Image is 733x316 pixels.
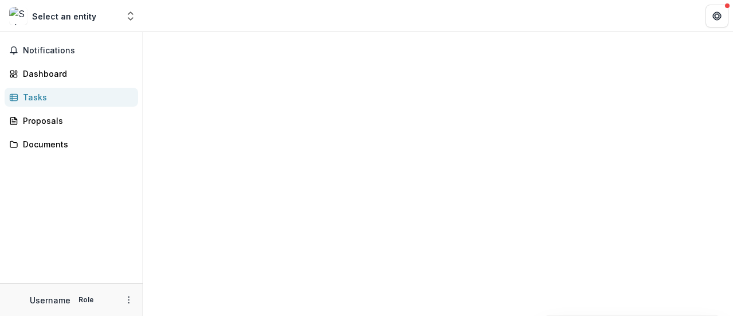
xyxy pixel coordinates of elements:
p: Username [30,294,70,306]
span: Notifications [23,46,133,56]
a: Documents [5,135,138,154]
p: Role [75,295,97,305]
button: Notifications [5,41,138,60]
div: Select an entity [32,10,96,22]
div: Documents [23,138,129,150]
div: Proposals [23,115,129,127]
a: Tasks [5,88,138,107]
a: Dashboard [5,64,138,83]
button: Open entity switcher [123,5,139,28]
img: Select an entity [9,7,27,25]
div: Tasks [23,91,129,103]
a: Proposals [5,111,138,130]
button: More [122,293,136,307]
div: Dashboard [23,68,129,80]
button: Get Help [706,5,728,28]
